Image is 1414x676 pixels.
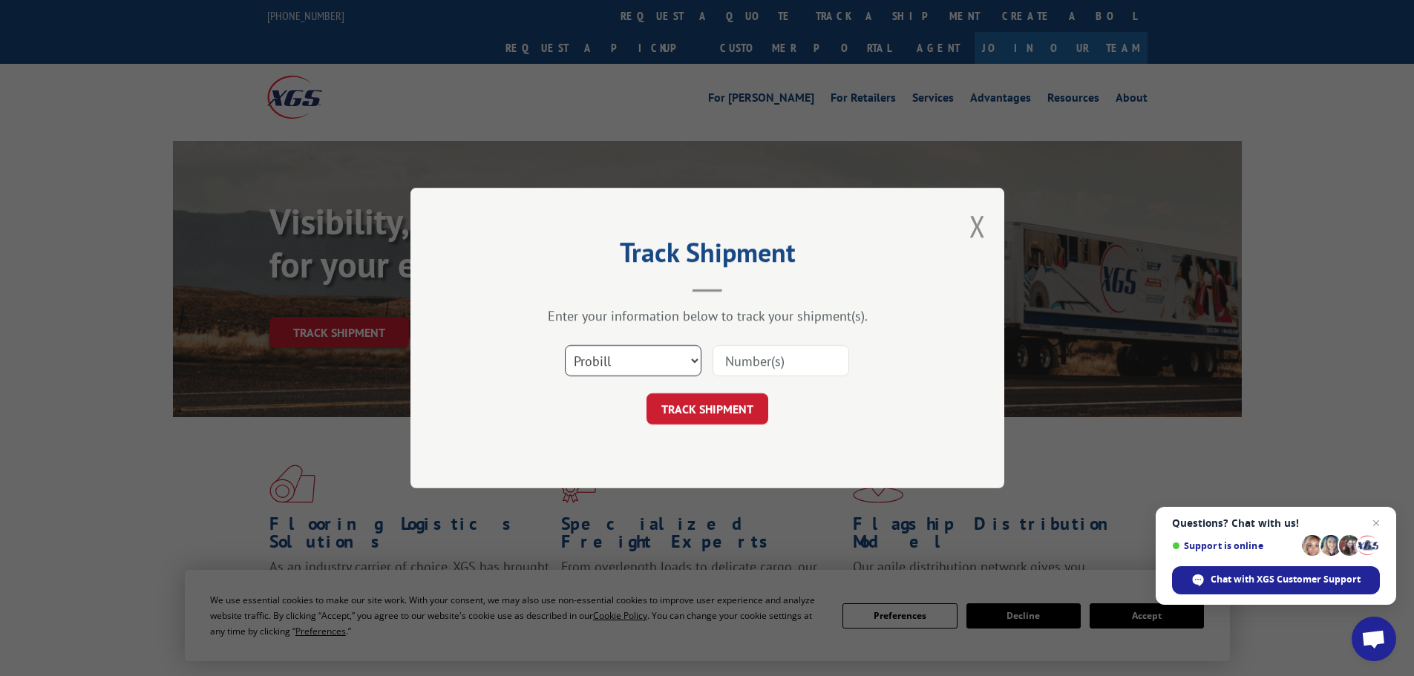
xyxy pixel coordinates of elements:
[485,307,930,324] div: Enter your information below to track your shipment(s).
[485,242,930,270] h2: Track Shipment
[1211,573,1361,586] span: Chat with XGS Customer Support
[969,206,986,246] button: Close modal
[1172,517,1380,529] span: Questions? Chat with us!
[1172,540,1297,551] span: Support is online
[1172,566,1380,594] div: Chat with XGS Customer Support
[713,345,849,376] input: Number(s)
[647,393,768,424] button: TRACK SHIPMENT
[1367,514,1385,532] span: Close chat
[1352,617,1396,661] div: Open chat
